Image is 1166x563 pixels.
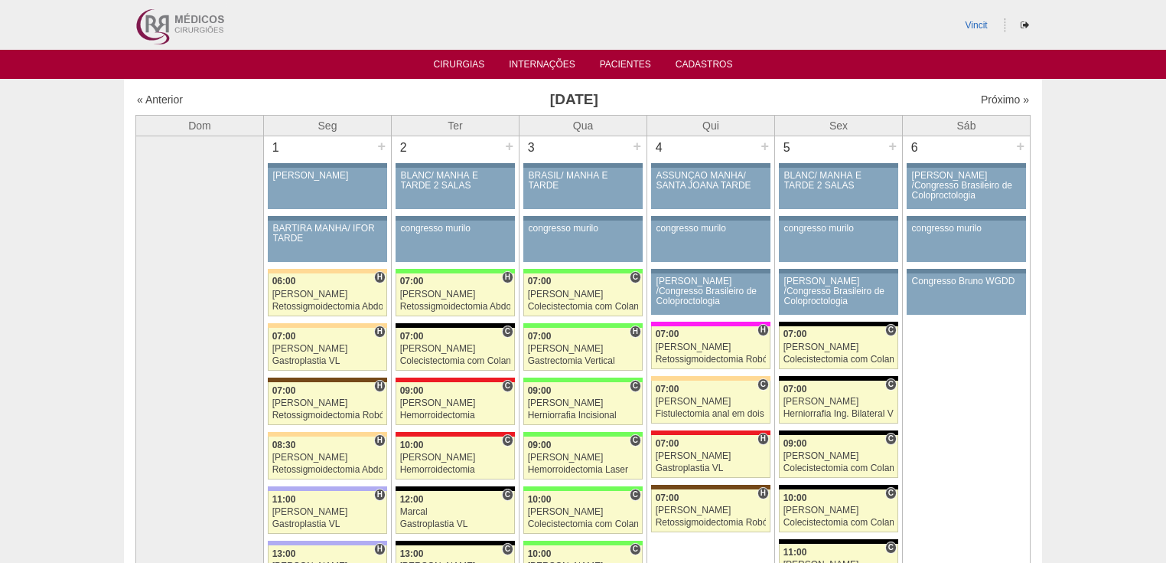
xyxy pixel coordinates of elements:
div: Colecistectomia com Colangiografia VL [783,355,894,365]
div: Key: Pro Matre [651,322,770,326]
a: BRASIL/ MANHÃ E TARDE [523,168,643,209]
span: Consultório [885,433,897,445]
span: 13:00 [400,548,424,559]
div: 5 [775,136,799,159]
div: Fistulectomia anal em dois tempos [656,409,767,419]
h3: [DATE] [351,89,797,111]
div: + [886,136,899,156]
div: Key: Blanc [779,430,898,435]
a: congresso murilo [396,221,515,262]
div: Retossigmoidectomia Robótica [656,518,767,528]
span: Consultório [502,380,513,392]
div: [PERSON_NAME] [273,171,383,181]
span: 13:00 [272,548,296,559]
div: BARTIRA MANHÃ/ IFOR TARDE [273,224,383,244]
th: Ter [392,115,519,136]
div: Key: Aviso [779,269,898,273]
div: Key: Blanc [396,323,515,328]
div: Herniorrafia Incisional [528,411,639,421]
div: + [630,136,643,156]
span: Hospital [374,489,386,501]
div: + [758,136,771,156]
div: [PERSON_NAME] [783,397,894,407]
span: Consultório [630,380,641,392]
a: congresso murilo [523,221,643,262]
a: congresso murilo [907,221,1026,262]
div: Key: Brasil [523,378,643,382]
a: H 07:00 [PERSON_NAME] Retossigmoidectomia Robótica [268,382,387,425]
a: Próximo » [981,93,1029,106]
div: congresso murilo [529,224,638,234]
span: 07:00 [400,276,424,286]
div: Retossigmoidectomia Robótica [656,355,767,365]
div: Colecistectomia com Colangiografia VL [783,463,894,473]
div: [PERSON_NAME] [400,290,511,300]
span: 07:00 [400,331,424,342]
span: 10:00 [528,548,552,559]
span: Consultório [885,487,897,499]
span: 11:00 [272,494,296,505]
a: H 07:00 [PERSON_NAME] Retossigmoidectomia Abdominal VL [396,273,515,316]
div: Colecistectomia com Colangiografia VL [400,356,511,366]
div: Key: Aviso [907,269,1026,273]
div: Key: Bartira [268,269,387,273]
span: 06:00 [272,276,296,286]
span: Hospital [374,271,386,283]
span: Consultório [502,326,513,338]
a: H 07:00 [PERSON_NAME] Gastrectomia Vertical [523,328,643,371]
div: Gastroplastia VL [272,356,383,366]
a: Pacientes [600,59,651,74]
div: Key: Brasil [396,269,515,273]
div: Key: Blanc [779,539,898,544]
div: Key: Brasil [523,323,643,328]
a: Internações [509,59,575,74]
div: Key: Aviso [523,216,643,221]
span: 11:00 [783,547,807,558]
div: Key: Aviso [651,216,770,221]
div: Key: Christóvão da Gama [268,486,387,491]
a: C 09:00 [PERSON_NAME] Herniorrafia Incisional [523,382,643,425]
div: Key: Aviso [907,163,1026,168]
span: Consultório [630,543,641,555]
div: Key: Aviso [523,163,643,168]
span: 12:00 [400,494,424,505]
span: Consultório [502,543,513,555]
span: Hospital [502,271,513,283]
div: Gastroplastia VL [272,519,383,529]
div: Key: Assunção [651,430,770,435]
a: congresso murilo [651,221,770,262]
div: Key: Christóvão da Gama [268,541,387,545]
a: « Anterior [137,93,183,106]
div: [PERSON_NAME] [656,397,767,407]
div: BLANC/ MANHÃ E TARDE 2 SALAS [784,171,894,191]
div: congresso murilo [401,224,510,234]
a: Cadastros [676,59,733,74]
div: [PERSON_NAME] [656,506,767,516]
a: H 07:00 [PERSON_NAME] Gastroplastia VL [268,328,387,371]
span: Consultório [630,271,641,283]
div: Key: Aviso [779,216,898,221]
span: 07:00 [656,493,679,503]
div: Colecistectomia com Colangiografia VL [528,302,639,312]
a: Vincit [966,20,988,31]
div: [PERSON_NAME] [528,290,639,300]
div: 4 [647,136,671,159]
span: Hospital [757,433,769,445]
a: congresso murilo [779,221,898,262]
span: Hospital [757,487,769,499]
span: 09:00 [528,385,552,396]
span: 07:00 [528,331,552,342]
div: Marcal [400,507,511,517]
a: C 07:00 [PERSON_NAME] Colecistectomia com Colangiografia VL [523,273,643,316]
span: 07:00 [783,384,807,394]
div: congresso murilo [912,224,1021,234]
div: Key: Aviso [268,163,387,168]
div: Key: Aviso [396,163,515,168]
div: Hemorroidectomia [400,465,511,475]
div: Key: Blanc [779,376,898,381]
a: H 07:00 [PERSON_NAME] Gastroplastia VL [651,435,770,478]
i: Sair [1021,21,1029,30]
div: [PERSON_NAME] [656,451,767,461]
div: [PERSON_NAME] [272,290,383,300]
div: + [503,136,516,156]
